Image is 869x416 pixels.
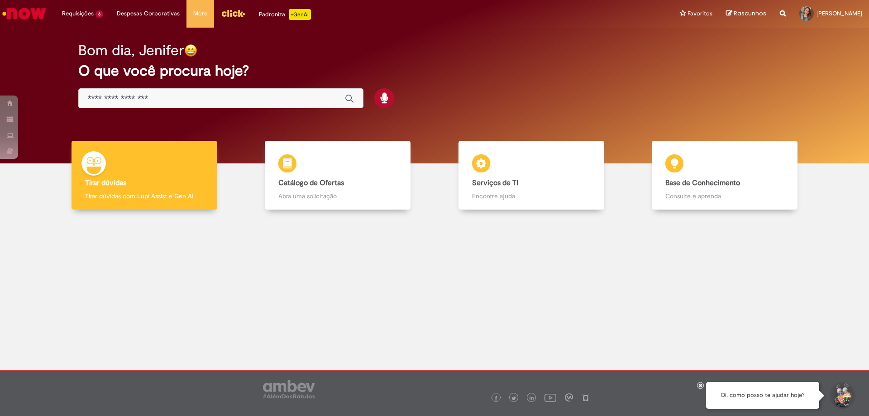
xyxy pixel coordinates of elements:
span: [PERSON_NAME] [816,10,862,17]
p: +GenAi [289,9,311,20]
span: Requisições [62,9,94,18]
b: Base de Conhecimento [665,178,740,187]
div: Oi, como posso te ajudar hoje? [706,382,819,409]
a: Tirar dúvidas Tirar dúvidas com Lupi Assist e Gen Ai [48,141,241,210]
a: Rascunhos [726,10,766,18]
img: logo_footer_workplace.png [565,393,573,402]
a: Catálogo de Ofertas Abra uma solicitação [241,141,435,210]
span: Favoritos [688,9,712,18]
span: Rascunhos [734,9,766,18]
p: Encontre ajuda [472,191,591,201]
button: Iniciar Conversa de Suporte [828,382,855,409]
a: Base de Conhecimento Consulte e aprenda [628,141,822,210]
img: logo_footer_twitter.png [511,396,516,401]
img: logo_footer_ambev_rotulo_gray.png [263,380,315,398]
img: ServiceNow [1,5,48,23]
img: logo_footer_naosei.png [582,393,590,402]
img: happy-face.png [184,44,197,57]
img: click_logo_yellow_360x200.png [221,6,245,20]
p: Abra uma solicitação [278,191,397,201]
div: Padroniza [259,9,311,20]
img: logo_footer_youtube.png [544,392,556,403]
h2: O que você procura hoje? [78,63,791,79]
h2: Bom dia, Jenifer [78,43,184,58]
p: Consulte e aprenda [665,191,784,201]
img: logo_footer_facebook.png [494,396,498,401]
span: More [193,9,207,18]
p: Tirar dúvidas com Lupi Assist e Gen Ai [85,191,204,201]
img: logo_footer_linkedin.png [530,396,534,401]
span: 6 [95,10,103,18]
span: Despesas Corporativas [117,9,180,18]
b: Serviços de TI [472,178,518,187]
b: Tirar dúvidas [85,178,126,187]
a: Serviços de TI Encontre ajuda [434,141,628,210]
b: Catálogo de Ofertas [278,178,344,187]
